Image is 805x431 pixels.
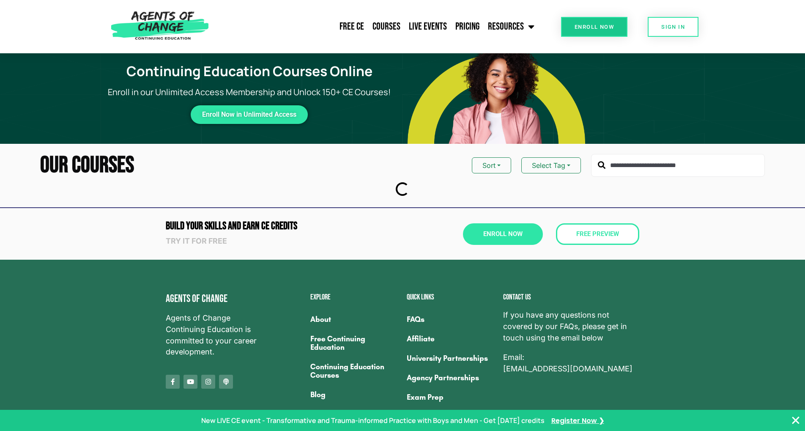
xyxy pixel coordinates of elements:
[166,313,268,358] span: Agents of Change Continuing Education is committed to your career development.
[310,310,398,329] a: About
[503,294,639,301] h2: Contact us
[407,310,495,407] nav: Menu
[503,363,632,375] a: [EMAIL_ADDRESS][DOMAIN_NAME]
[407,368,495,387] a: Agency Partnerships
[191,105,308,124] a: Enroll Now in Unlimited Access
[407,349,495,368] a: University Partnerships
[166,221,398,231] h2: Build Your Skills and Earn CE CREDITS
[661,24,685,30] span: SIGN IN
[101,63,397,79] h1: Continuing Education Courses Online
[310,294,398,301] h2: Explore
[310,329,398,357] a: Free Continuing Education
[310,385,398,404] a: Blog
[648,17,698,37] a: SIGN IN
[451,16,484,37] a: Pricing
[561,17,627,37] a: Enroll Now
[201,415,545,426] p: New LIVE CE event - Transformative and Trauma-informed Practice with Boys and Men - Get [DATE] cr...
[576,231,619,237] span: Free Preview
[213,16,539,37] nav: Menu
[463,223,543,245] a: Enroll Now
[202,112,296,117] span: Enroll Now in Unlimited Access
[166,294,268,304] h4: Agents of Change
[166,236,227,245] strong: Try it for free
[484,16,539,37] a: Resources
[310,357,398,385] a: Continuing Education Courses
[335,16,368,37] a: Free CE
[407,387,495,407] a: Exam Prep
[368,16,405,37] a: Courses
[551,415,604,426] a: Register Now ❯
[503,310,639,343] span: If you have any questions not covered by our FAQs, please get in touch using the email below
[310,404,398,424] a: Contact
[310,310,398,424] nav: Menu
[472,157,511,173] button: Sort
[407,310,495,329] a: FAQs
[405,16,451,37] a: Live Events
[521,157,581,173] button: Select Tag
[791,415,801,426] button: Close Banner
[407,294,495,301] h2: Quick Links
[407,329,495,349] a: Affiliate
[503,352,639,375] p: Email:
[40,154,134,177] h2: Our Courses
[96,86,402,99] p: Enroll in our Unlimited Access Membership and Unlock 150+ CE Courses!
[483,231,523,237] span: Enroll Now
[556,223,639,245] a: Free Preview
[575,24,614,30] span: Enroll Now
